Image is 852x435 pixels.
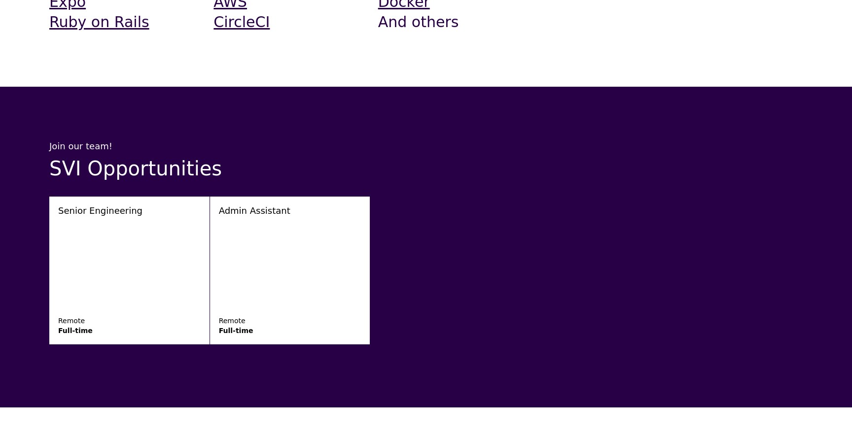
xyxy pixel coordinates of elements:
div: Join our team! [49,140,531,152]
div: Remote [58,316,93,326]
h4: Senior Engineering [58,205,142,216]
div: And others [378,17,537,37]
a: CircleCI [213,17,373,37]
h3: SVI Opportunities [49,156,404,181]
a: Ruby on Rails [49,17,209,37]
h4: Admin Assistant [219,205,290,216]
div: CircleCI [213,17,373,27]
strong: Full-time [219,327,253,335]
div: Ruby on Rails [49,17,209,27]
a: Admin AssistantRemoteFull-time [210,197,370,344]
strong: Full-time [58,327,93,335]
a: Senior EngineeringRemoteFull-time [49,197,210,344]
div: Remote [219,316,253,326]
